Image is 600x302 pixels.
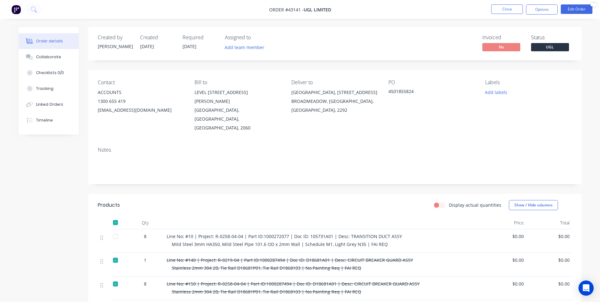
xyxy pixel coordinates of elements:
[98,79,184,85] div: Contact
[140,35,175,41] div: Created
[529,257,570,263] span: $0.00
[482,88,511,97] button: Add labels
[98,106,184,115] div: [EMAIL_ADDRESS][DOMAIN_NAME]
[144,280,146,287] span: 8
[36,117,53,123] div: Timeline
[19,81,79,97] button: Tracking
[167,281,420,287] span: Line No: #150 | Project: R-0258-04-04 | Part ID:1000287494 | Doc ID: D18681A01 | Desc: CIRCUIT BR...
[531,43,569,53] button: UGL
[172,289,361,295] span: Stainless 2mm 304 2B, Tie Rail D18681P01, Tie Rail D1868103 | No Painting Req | FAI REQ
[483,233,524,240] span: $0.00
[98,88,184,97] div: ACCOUNTS
[291,88,378,97] div: [GEOGRAPHIC_DATA], [STREET_ADDRESS]
[167,233,402,239] span: Line No: #10 | Project: R-0258-04-04 | Part ID:1000272077 | Doc ID: 105731A01 | Desc: TRANSITION ...
[291,79,378,85] div: Deliver to
[98,147,572,153] div: Notes
[491,4,523,14] button: Close
[172,241,388,247] span: Mild Steel 3mm HA350, Mild Steel Pipe 101.6 OD x 2mm Wall | Schedule M1, Light Grey N35 | FAI REQ
[140,43,154,49] span: [DATE]
[144,233,146,240] span: 8
[221,43,268,52] button: Add team member
[98,43,133,50] div: [PERSON_NAME]
[578,280,594,296] div: Open Intercom Messenger
[98,35,133,41] div: Created by
[485,79,572,85] div: Labels
[291,97,378,115] div: BROADMEADOW, [GEOGRAPHIC_DATA], [GEOGRAPHIC_DATA], 2292
[195,88,281,106] div: LEVEL [STREET_ADDRESS][PERSON_NAME]
[36,54,61,60] div: Collaborate
[509,200,558,210] button: Show / Hide columns
[19,112,79,128] button: Timeline
[195,79,281,85] div: Bill to
[167,257,413,263] span: Line No: #140 | Project: R-0219-04 | Part ID:1000287494 | Doc ID: D18681A01 | Desc: CIRCUIT BREAK...
[182,35,217,41] div: Required
[529,280,570,287] span: $0.00
[483,280,524,287] span: $0.00
[182,43,196,49] span: [DATE]
[480,217,526,229] div: Price
[98,201,120,209] div: Products
[561,4,592,14] button: Edit Order
[225,43,268,52] button: Add team member
[36,70,64,76] div: Checklists 0/0
[19,97,79,112] button: Linked Orders
[388,88,467,97] div: 4501855824
[269,7,304,13] span: Order #43141 -
[526,4,558,15] button: Options
[291,88,378,115] div: [GEOGRAPHIC_DATA], [STREET_ADDRESS]BROADMEADOW, [GEOGRAPHIC_DATA], [GEOGRAPHIC_DATA], 2292
[172,265,361,271] span: Stainless 2mm 304 2B, Tie Rail D18681P01, Tie Rail D1868103 | No Painting Req | FAI REQ
[529,233,570,240] span: $0.00
[36,86,53,91] div: Tracking
[126,217,164,229] div: Qty
[98,88,184,115] div: ACCOUNTS1300 655 419[EMAIL_ADDRESS][DOMAIN_NAME]
[388,79,475,85] div: PO
[36,102,63,107] div: Linked Orders
[483,257,524,263] span: $0.00
[195,106,281,132] div: [GEOGRAPHIC_DATA], [GEOGRAPHIC_DATA], [GEOGRAPHIC_DATA], 2060
[11,5,21,14] img: Factory
[195,88,281,132] div: LEVEL [STREET_ADDRESS][PERSON_NAME][GEOGRAPHIC_DATA], [GEOGRAPHIC_DATA], [GEOGRAPHIC_DATA], 2060
[526,217,572,229] div: Total
[449,202,501,208] label: Display actual quantities
[19,33,79,49] button: Order details
[19,49,79,65] button: Collaborate
[36,38,63,44] div: Order details
[482,35,523,41] div: Invoiced
[144,257,146,263] span: 1
[225,35,288,41] div: Assigned to
[531,43,569,51] span: UGL
[531,35,572,41] div: Status
[304,7,331,13] span: UGL LIMITED
[98,97,184,106] div: 1300 655 419
[482,43,520,51] span: No
[19,65,79,81] button: Checklists 0/0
